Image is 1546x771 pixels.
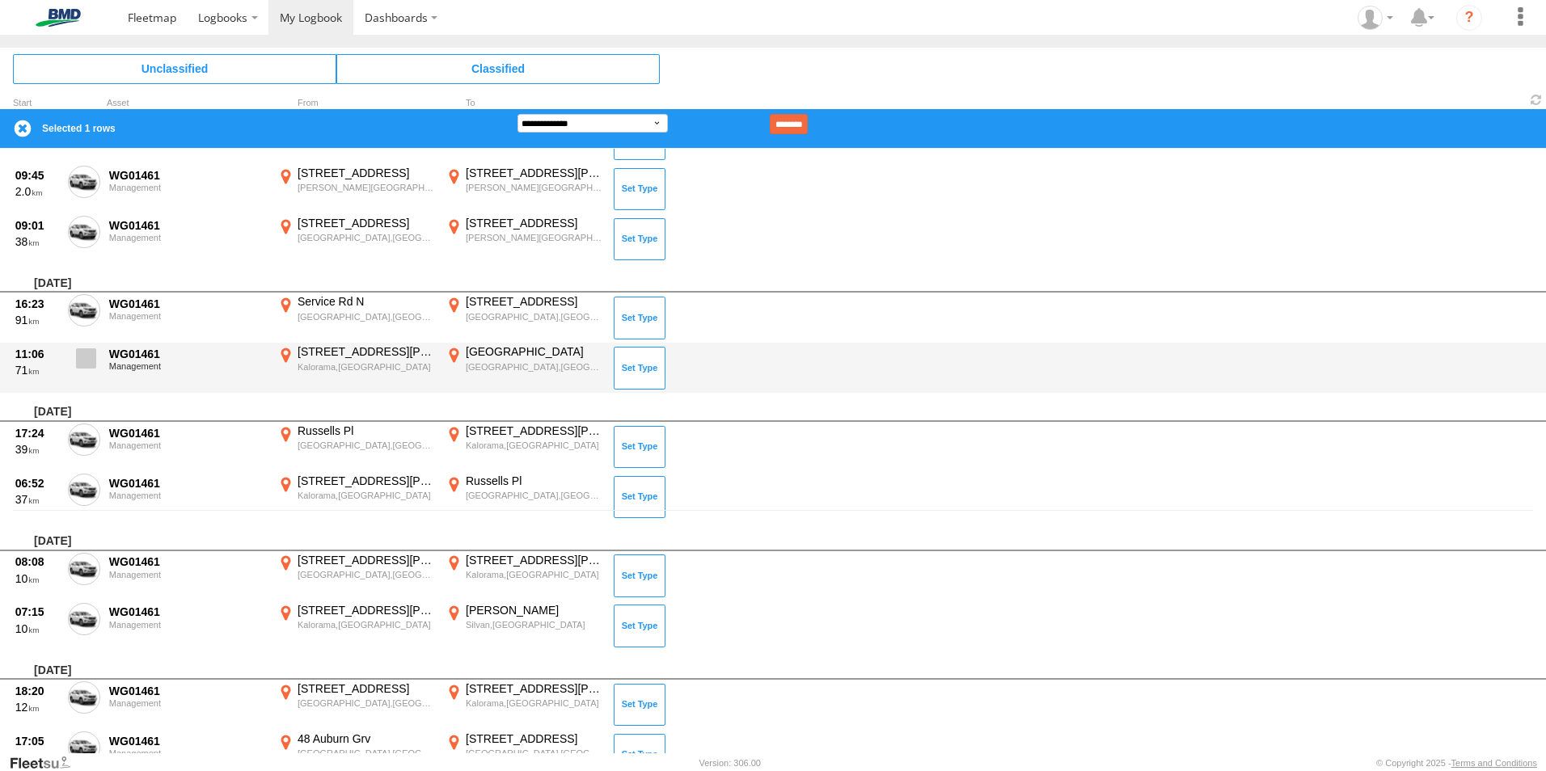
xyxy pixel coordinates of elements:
[443,603,605,650] label: Click to View Event Location
[15,426,59,440] div: 17:24
[107,99,268,107] div: Asset
[298,216,434,230] div: [STREET_ADDRESS]
[275,344,437,391] label: Click to View Event Location
[109,218,266,233] div: WG01461
[466,553,602,567] div: [STREET_ADDRESS][PERSON_NAME]
[298,166,434,180] div: [STREET_ADDRESS]
[466,619,602,630] div: Silvan,[GEOGRAPHIC_DATA]
[298,681,434,696] div: [STREET_ADDRESS]
[298,619,434,630] div: Kalorama,[GEOGRAPHIC_DATA]
[109,361,266,371] div: Management
[298,731,434,746] div: 48 Auburn Grv
[298,603,434,617] div: [STREET_ADDRESS][PERSON_NAME]
[443,553,605,600] label: Click to View Event Location
[298,748,434,759] div: [GEOGRAPHIC_DATA],[GEOGRAPHIC_DATA]
[298,553,434,567] div: [STREET_ADDRESS][PERSON_NAME]
[15,750,59,765] div: 26
[109,734,266,748] div: WG01461
[15,700,59,714] div: 12
[275,423,437,470] label: Click to View Event Location
[336,54,660,83] span: Click to view Classified Trips
[15,184,59,199] div: 2.0
[275,474,437,520] label: Click to View Event Location
[275,166,437,213] label: Click to View Event Location
[1527,92,1546,107] span: Refresh
[15,476,59,491] div: 06:52
[15,734,59,748] div: 17:05
[443,216,605,263] label: Click to View Event Location
[109,440,266,450] div: Management
[298,697,434,709] div: [GEOGRAPHIC_DATA],[GEOGRAPHIC_DATA]
[466,440,602,451] div: Kalorama,[GEOGRAPHIC_DATA]
[466,474,602,488] div: Russells Pl
[15,571,59,586] div: 10
[466,232,602,243] div: [PERSON_NAME][GEOGRAPHIC_DATA]
[298,294,434,309] div: Service Rd N
[298,490,434,501] div: Kalorama,[GEOGRAPHIC_DATA]
[15,313,59,327] div: 91
[443,344,605,391] label: Click to View Event Location
[15,234,59,249] div: 38
[15,218,59,233] div: 09:01
[443,474,605,520] label: Click to View Event Location
[109,476,266,491] div: WG01461
[275,294,437,341] label: Click to View Event Location
[298,311,434,322] div: [GEOGRAPHIC_DATA],[GEOGRAPHIC_DATA]
[443,166,605,213] label: Click to View Event Location
[13,119,32,138] label: Clear Selection
[15,554,59,569] div: 08:08
[15,347,59,361] div: 11:06
[109,684,266,698] div: WG01461
[466,311,602,322] div: [GEOGRAPHIC_DATA],[GEOGRAPHIC_DATA]
[466,166,602,180] div: [STREET_ADDRESS][PERSON_NAME]
[109,748,266,758] div: Management
[15,621,59,636] div: 10
[109,233,266,242] div: Management
[466,423,602,438] div: [STREET_ADDRESS][PERSON_NAME]
[15,684,59,698] div: 18:20
[466,216,602,230] div: [STREET_ADDRESS]
[466,731,602,746] div: [STREET_ADDRESS]
[298,440,434,451] div: [GEOGRAPHIC_DATA],[GEOGRAPHIC_DATA]
[466,182,602,193] div: [PERSON_NAME][GEOGRAPHIC_DATA]
[275,553,437,600] label: Click to View Event Location
[466,344,602,359] div: [GEOGRAPHIC_DATA]
[298,344,434,359] div: [STREET_ADDRESS][PERSON_NAME]
[614,684,665,726] button: Click to Set
[298,182,434,193] div: [PERSON_NAME][GEOGRAPHIC_DATA]
[13,54,336,83] span: Click to view Unclassified Trips
[275,681,437,728] label: Click to View Event Location
[443,294,605,341] label: Click to View Event Location
[109,620,266,630] div: Management
[15,297,59,311] div: 16:23
[614,347,665,389] button: Click to Set
[275,603,437,650] label: Click to View Event Location
[466,294,602,309] div: [STREET_ADDRESS]
[614,426,665,468] button: Click to Set
[109,698,266,708] div: Management
[466,490,602,501] div: [GEOGRAPHIC_DATA],[GEOGRAPHIC_DATA]
[443,423,605,470] label: Click to View Event Location
[15,605,59,619] div: 07:15
[109,605,266,619] div: WG01461
[9,755,83,771] a: Visit our Website
[109,311,266,321] div: Management
[109,297,266,311] div: WG01461
[466,748,602,759] div: [GEOGRAPHIC_DATA],[GEOGRAPHIC_DATA]
[699,758,761,768] div: Version: 306.00
[15,363,59,377] div: 71
[298,423,434,438] div: Russells Pl
[614,168,665,210] button: Click to Set
[298,474,434,488] div: [STREET_ADDRESS][PERSON_NAME]
[466,681,602,696] div: [STREET_ADDRESS][PERSON_NAME]
[109,168,266,183] div: WG01461
[1352,6,1399,30] div: Charlene Pollock
[109,491,266,500] div: Management
[109,426,266,440] div: WG01461
[614,476,665,518] button: Click to Set
[275,99,437,107] div: From
[275,216,437,263] label: Click to View Event Location
[109,554,266,569] div: WG01461
[15,168,59,183] div: 09:45
[109,183,266,192] div: Management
